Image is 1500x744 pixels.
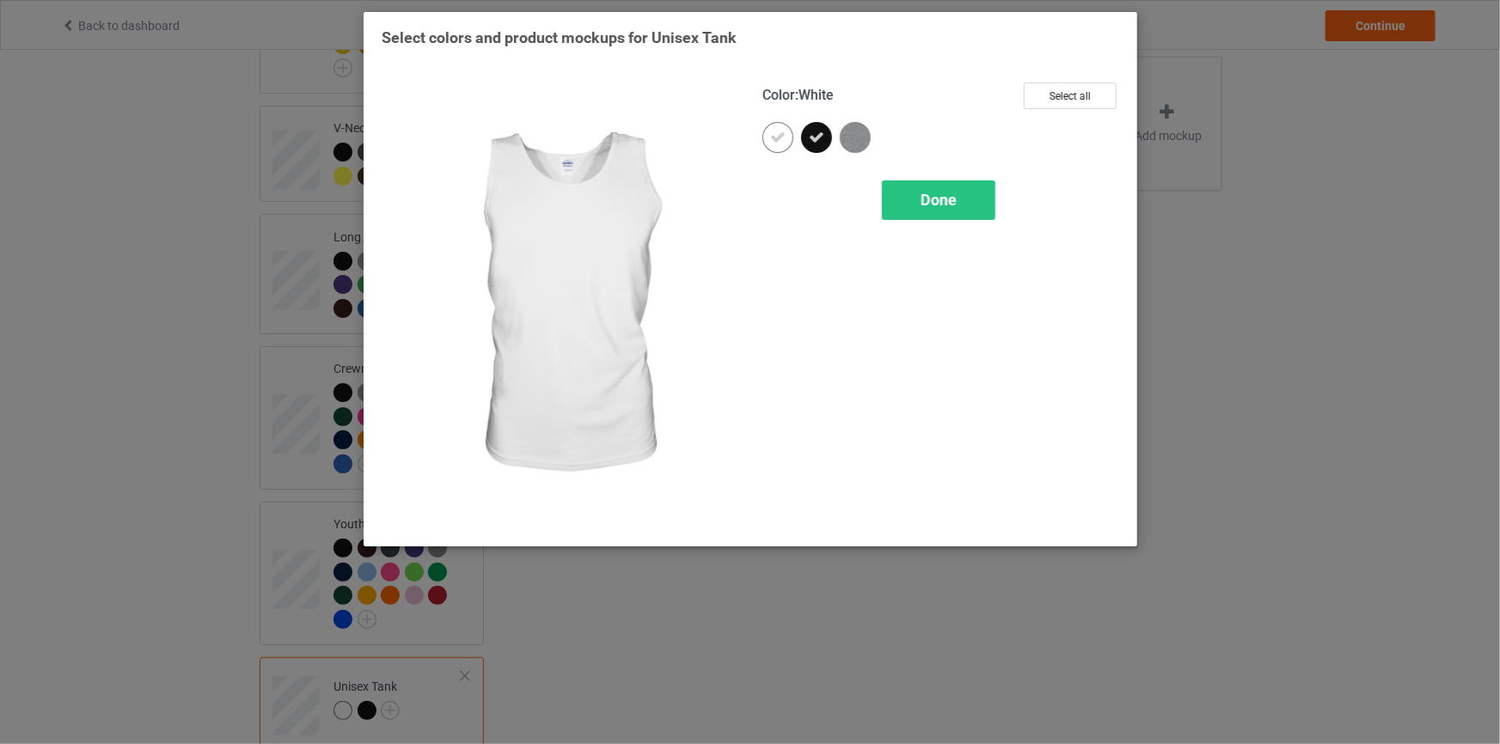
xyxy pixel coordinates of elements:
[762,87,795,103] span: Color
[382,82,738,528] img: regular.jpg
[382,28,737,46] span: Select colors and product mockups for Unisex Tank
[762,87,834,105] h4: :
[799,87,834,103] span: White
[840,122,871,153] img: heather_texture.png
[921,191,957,209] span: Done
[1024,82,1117,109] button: Select all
